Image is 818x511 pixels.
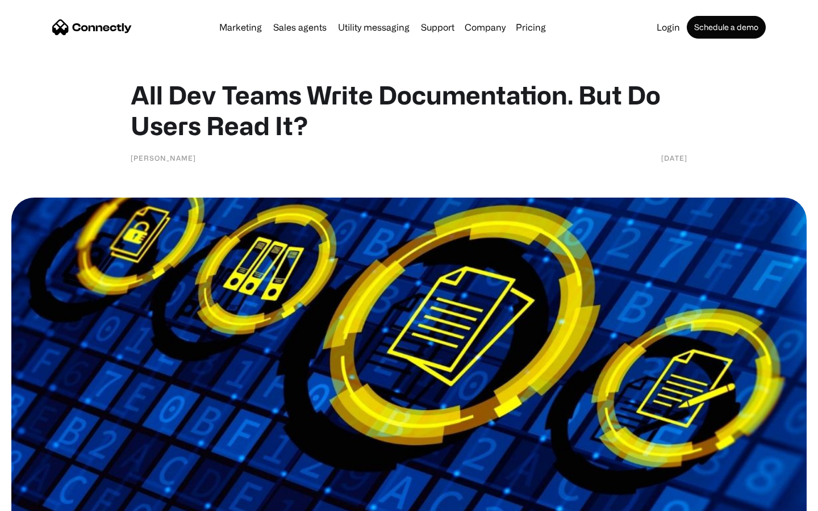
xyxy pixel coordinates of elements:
[687,16,766,39] a: Schedule a demo
[511,23,550,32] a: Pricing
[416,23,459,32] a: Support
[333,23,414,32] a: Utility messaging
[52,19,132,36] a: home
[652,23,685,32] a: Login
[465,19,506,35] div: Company
[23,491,68,507] ul: Language list
[269,23,331,32] a: Sales agents
[131,79,687,141] h1: All Dev Teams Write Documentation. But Do Users Read It?
[215,23,266,32] a: Marketing
[661,152,687,164] div: [DATE]
[461,19,509,35] div: Company
[131,152,196,164] div: [PERSON_NAME]
[11,491,68,507] aside: Language selected: English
